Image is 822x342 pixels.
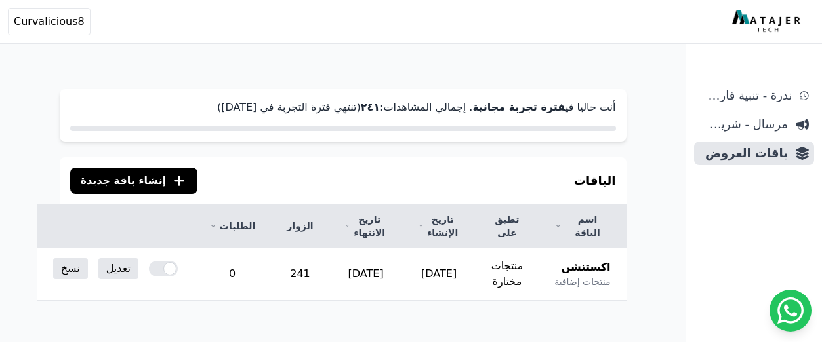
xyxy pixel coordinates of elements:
p: أنت حاليا في . إجمالي المشاهدات: (تنتهي فترة التجربة في [DATE]) [70,100,616,115]
td: 0 [194,248,271,301]
td: 241 [271,248,329,301]
a: تاريخ الانتهاء [345,213,387,239]
a: نسخ [53,258,88,279]
span: مرسال - شريط دعاية [699,115,788,134]
th: الزوار [271,205,329,248]
span: ندرة - تنبية قارب علي النفاذ [699,86,792,105]
strong: ٢٤١ [361,101,380,113]
td: [DATE] [403,248,476,301]
a: تاريخ الإنشاء [419,213,460,239]
span: اكستنشن [562,259,611,275]
a: تعديل [98,258,138,279]
img: MatajerTech Logo [732,10,804,33]
span: باقات العروض [699,144,788,162]
td: منتجات مختارة [476,248,539,301]
td: [DATE] [329,248,403,301]
button: Curvalicious8 [8,8,91,35]
span: إنشاء باقة جديدة [81,173,167,189]
h3: الباقات [574,172,616,190]
th: تطبق على [476,205,539,248]
span: Curvalicious8 [14,14,85,29]
button: إنشاء باقة جديدة [70,168,198,194]
a: اسم الباقة [554,213,610,239]
span: منتجات إضافية [554,275,610,288]
a: الطلبات [209,219,255,233]
strong: فترة تجربة مجانية [472,101,565,113]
